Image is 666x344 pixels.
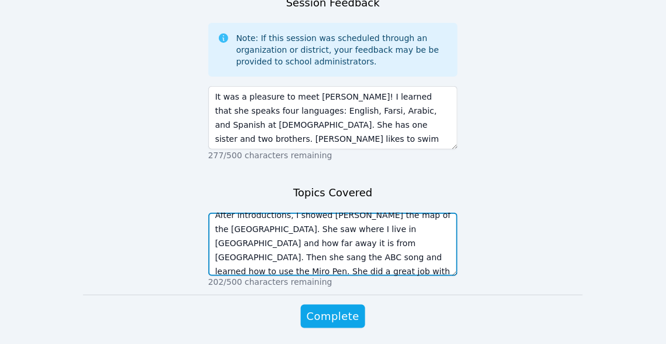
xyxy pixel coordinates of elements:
[307,308,359,325] span: Complete
[301,305,365,328] button: Complete
[208,213,458,276] textarea: After introductions, I showed [PERSON_NAME] the map of the [GEOGRAPHIC_DATA]. She saw where I liv...
[208,86,458,149] textarea: It was a pleasure to meet [PERSON_NAME]! I learned that she speaks four languages: English, Farsi...
[208,149,458,161] p: 277/500 characters remaining
[236,32,449,67] div: Note: If this session was scheduled through an organization or district, your feedback may be be ...
[208,276,458,288] p: 202/500 characters remaining
[293,185,372,201] h3: Topics Covered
